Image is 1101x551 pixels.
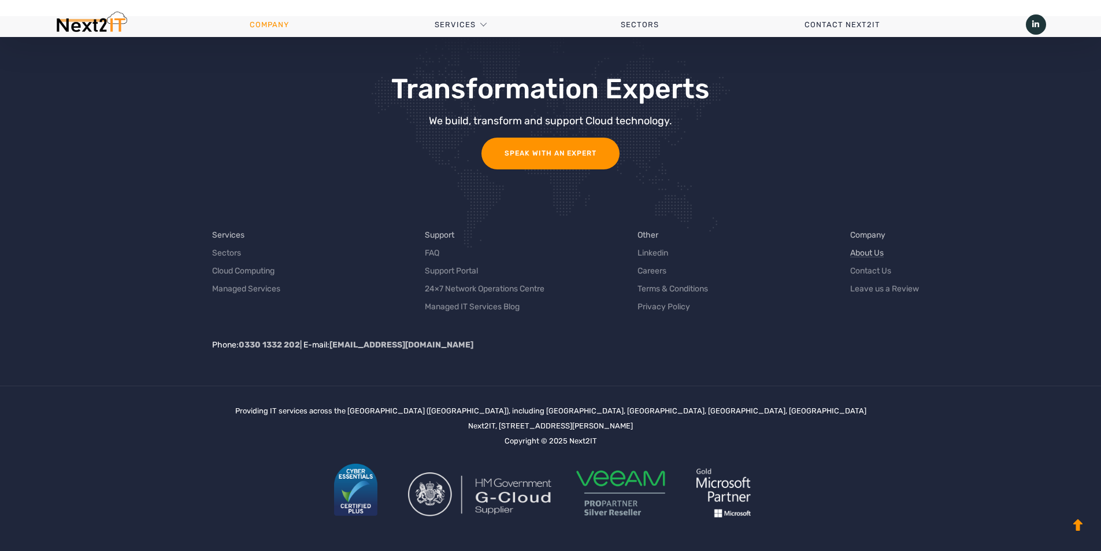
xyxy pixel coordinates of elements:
a: About Us [850,247,884,259]
a: Other [637,229,658,241]
a: Support Portal [425,265,478,277]
a: Managed IT Services Blog [425,301,520,313]
a: Cloud Computing [212,265,275,277]
a: Speak with an Expert [481,138,620,169]
a: Privacy Policy [637,301,690,313]
p: Phone: | E-mail: [212,339,1054,351]
a: Careers [637,265,666,277]
img: cyberessentials_certification-mark-plus_colour.png [334,464,377,516]
img: Next2IT [55,12,127,38]
img: logo-whi.png [680,452,767,533]
a: Linkedin [637,247,668,259]
a: Support [425,229,454,241]
a: Sectors [212,247,241,259]
a: Contact Next2IT [732,8,953,42]
a: Managed Services [212,283,280,295]
a: Company [850,229,885,241]
a: Contact Us [850,265,891,277]
a: 0330 1332 202 [239,340,300,350]
a: Sectors [548,8,732,42]
img: veeam-silver-propartner-510.png [572,469,670,516]
a: 24×7 Network Operations Centre [425,283,544,295]
a: [EMAIL_ADDRESS][DOMAIN_NAME] [329,340,473,350]
div: Providing IT services across the [GEOGRAPHIC_DATA] ([GEOGRAPHIC_DATA]), including [GEOGRAPHIC_DAT... [235,404,866,533]
a: Services [212,229,244,241]
a: Leave us a Review [850,283,919,295]
a: FAQ [425,247,439,259]
h3: Transformation Experts [223,74,878,105]
a: Terms & Conditions [637,283,708,295]
a: Company [177,8,362,42]
a: Services [435,8,476,42]
img: G-cloud-supplier-logo.png [408,472,553,516]
div: We build, transform and support Cloud technology. [223,116,878,126]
